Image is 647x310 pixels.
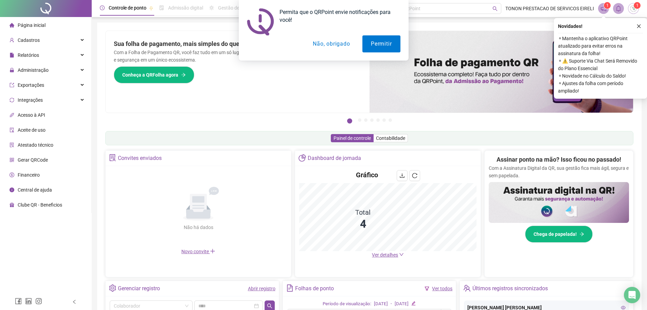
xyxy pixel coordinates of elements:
[372,252,404,258] a: Ver detalhes down
[356,170,378,180] h4: Gráfico
[10,128,14,132] span: audit
[497,155,621,164] h2: Assinar ponto na mão? Isso ficou no passado!
[18,202,62,208] span: Clube QR - Beneficios
[109,284,116,292] span: setting
[391,300,392,308] div: -
[181,249,215,254] span: Novo convite
[10,98,14,102] span: sync
[621,305,626,310] span: eye
[18,172,40,178] span: Financeiro
[295,283,334,294] div: Folhas de ponto
[374,300,388,308] div: [DATE]
[395,300,409,308] div: [DATE]
[432,286,452,291] a: Ver todos
[308,152,361,164] div: Dashboard de jornada
[463,284,470,292] span: team
[382,118,386,122] button: 6
[18,82,44,88] span: Exportações
[18,127,46,133] span: Aceite de uso
[334,135,371,141] span: Painel de controle
[399,252,404,257] span: down
[358,118,361,122] button: 2
[10,187,14,192] span: info-circle
[372,252,398,258] span: Ver detalhes
[181,72,186,77] span: arrow-right
[118,152,162,164] div: Convites enviados
[286,284,293,292] span: file-text
[18,97,43,103] span: Integrações
[18,187,52,193] span: Central de ajuda
[364,118,367,122] button: 3
[18,112,45,118] span: Acesso à API
[370,31,633,113] img: banner%2F8d14a306-6205-4263-8e5b-06e9a85ad873.png
[10,143,14,147] span: solution
[399,173,405,178] span: download
[624,287,640,303] div: Open Intercom Messenger
[389,118,392,122] button: 7
[370,118,374,122] button: 4
[274,8,400,24] div: Permita que o QRPoint envie notificações para você!
[558,57,643,72] span: ⚬ ⚠️ Suporte Via Chat Será Removido do Plano Essencial
[118,283,160,294] div: Gerenciar registro
[72,299,77,304] span: left
[10,158,14,162] span: qrcode
[114,66,194,83] button: Conheça a QRFolha agora
[247,8,274,35] img: notification icon
[35,298,42,305] span: instagram
[558,80,643,95] span: ⚬ Ajustes da folha com período ampliado!
[347,118,352,124] button: 1
[167,224,230,231] div: Não há dados
[323,300,371,308] div: Período de visualização:
[10,68,14,72] span: lock
[248,286,275,291] a: Abrir registro
[376,135,405,141] span: Contabilidade
[472,283,548,294] div: Últimos registros sincronizados
[10,113,14,117] span: api
[122,71,178,79] span: Conheça a QRFolha agora
[412,173,417,178] span: reload
[558,72,643,80] span: ⚬ Novidade no Cálculo do Saldo!
[18,157,48,163] span: Gerar QRCode
[18,142,53,148] span: Atestado técnico
[362,35,400,52] button: Permitir
[109,154,116,161] span: solution
[304,35,358,52] button: Não, obrigado
[267,303,272,309] span: search
[210,248,215,254] span: plus
[411,301,416,306] span: edit
[10,83,14,87] span: export
[534,230,577,238] span: Chega de papelada!
[579,232,584,236] span: arrow-right
[10,202,14,207] span: gift
[10,173,14,177] span: dollar
[376,118,380,122] button: 5
[425,286,429,291] span: filter
[25,298,32,305] span: linkedin
[525,226,593,243] button: Chega de papelada!
[489,164,629,179] p: Com a Assinatura Digital da QR, sua gestão fica mais ágil, segura e sem papelada.
[18,67,49,73] span: Administração
[489,182,629,223] img: banner%2F02c71560-61a6-44d4-94b9-c8ab97240462.png
[15,298,22,305] span: facebook
[299,154,306,161] span: pie-chart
